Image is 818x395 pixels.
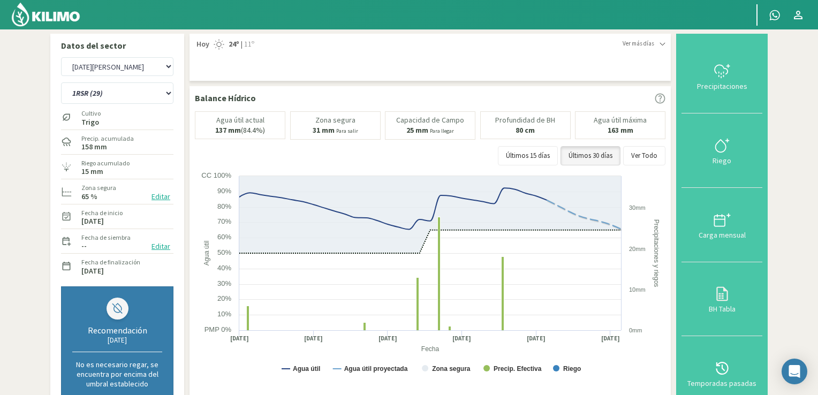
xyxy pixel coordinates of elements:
text: Precipitaciones y riegos [653,219,660,287]
p: Zona segura [315,116,355,124]
text: 30mm [629,204,646,211]
button: Editar [148,191,173,203]
text: 90% [217,187,231,195]
button: Precipitaciones [681,39,762,113]
text: Agua útil [203,240,210,265]
label: Fecha de finalización [81,257,140,267]
text: Agua útil [293,365,320,373]
div: Open Intercom Messenger [782,359,807,384]
label: 158 mm [81,143,107,150]
small: Para llegar [430,127,454,134]
span: Hoy [195,39,209,50]
div: [DATE] [72,336,162,345]
label: Trigo [81,119,101,126]
b: 137 mm [215,125,241,135]
small: Para salir [336,127,358,134]
text: [DATE] [601,335,620,343]
strong: 24º [229,39,239,49]
text: Zona segura [432,365,471,373]
button: Editar [148,240,173,253]
text: 70% [217,217,231,225]
div: Riego [685,157,759,164]
img: Kilimo [11,2,81,27]
text: [DATE] [378,335,397,343]
text: 30% [217,279,231,287]
text: PMP 0% [205,325,232,333]
label: Precip. acumulada [81,134,134,143]
text: 60% [217,233,231,241]
label: [DATE] [81,218,104,225]
button: BH Tabla [681,262,762,337]
span: | [241,39,243,50]
text: 20% [217,294,231,302]
p: (84.4%) [215,126,265,134]
button: Ver Todo [623,146,665,165]
div: Temporadas pasadas [685,379,759,387]
text: 80% [217,202,231,210]
text: 20mm [629,246,646,252]
text: [DATE] [230,335,249,343]
text: Agua útil proyectada [344,365,408,373]
text: 0mm [629,327,642,333]
label: Zona segura [81,183,116,193]
label: 65 % [81,193,97,200]
button: Riego [681,113,762,188]
text: [DATE] [527,335,546,343]
button: Últimos 30 días [561,146,620,165]
p: Balance Hídrico [195,92,256,104]
span: Ver más días [623,39,654,48]
label: Cultivo [81,109,101,118]
text: Fecha [421,345,440,353]
b: 80 cm [516,125,535,135]
text: [DATE] [304,335,323,343]
p: Capacidad de Campo [396,116,464,124]
text: Riego [563,365,581,373]
p: Agua útil actual [216,116,264,124]
b: 31 mm [313,125,335,135]
div: Precipitaciones [685,82,759,90]
text: [DATE] [452,335,471,343]
label: 15 mm [81,168,103,175]
b: 25 mm [406,125,428,135]
p: No es necesario regar, se encuentra por encima del umbral establecido [72,360,162,389]
label: Fecha de inicio [81,208,123,218]
p: Agua útil máxima [594,116,647,124]
div: Recomendación [72,325,162,336]
text: Precip. Efectiva [494,365,542,373]
p: Datos del sector [61,39,173,52]
label: [DATE] [81,268,104,275]
div: BH Tabla [685,305,759,313]
text: 50% [217,248,231,256]
b: 163 mm [608,125,633,135]
button: Carga mensual [681,188,762,262]
text: 40% [217,264,231,272]
text: CC 100% [201,171,231,179]
div: Carga mensual [685,231,759,239]
p: Profundidad de BH [495,116,555,124]
label: -- [81,242,87,249]
label: Riego acumulado [81,158,130,168]
label: Fecha de siembra [81,233,131,242]
text: 10% [217,310,231,318]
text: 10mm [629,286,646,293]
span: 11º [243,39,254,50]
button: Últimos 15 días [498,146,558,165]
